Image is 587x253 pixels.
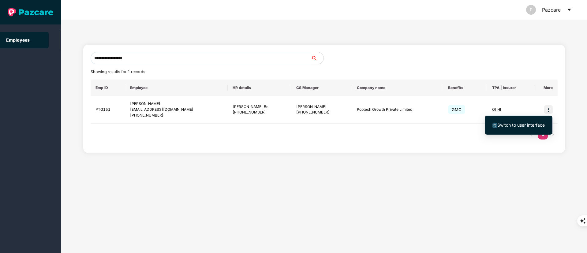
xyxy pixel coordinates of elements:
[130,113,223,118] div: [PHONE_NUMBER]
[551,132,555,136] span: right
[567,7,572,12] span: caret-down
[291,80,352,96] th: CS Manager
[492,107,501,112] span: OI_HI
[228,80,292,96] th: HR details
[296,104,347,110] div: [PERSON_NAME]
[311,52,324,64] button: search
[6,37,30,43] a: Employees
[492,123,497,128] img: svg+xml;base64,PHN2ZyB4bWxucz0iaHR0cDovL3d3dy53My5vcmcvMjAwMC9zdmciIHdpZHRoPSIxNiIgaGVpZ2h0PSIxNi...
[125,80,228,96] th: Employee
[296,110,347,115] div: [PHONE_NUMBER]
[443,80,487,96] th: Benefits
[91,96,125,124] td: PTG151
[487,80,534,96] th: TPA | Insurer
[534,80,558,96] th: More
[91,80,125,96] th: Emp ID
[352,96,443,124] td: Poptech Growth Private Limited
[311,56,323,61] span: search
[233,110,287,115] div: [PHONE_NUMBER]
[530,5,533,15] span: P
[548,130,558,140] button: right
[448,105,465,114] span: GMC
[548,130,558,140] li: Next Page
[130,107,223,113] div: [EMAIL_ADDRESS][DOMAIN_NAME]
[352,80,443,96] th: Company name
[233,104,287,110] div: [PERSON_NAME] Bc
[91,69,146,74] span: Showing results for 1 records.
[130,101,223,107] div: [PERSON_NAME]
[544,105,553,114] img: icon
[497,122,545,128] span: Switch to user interface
